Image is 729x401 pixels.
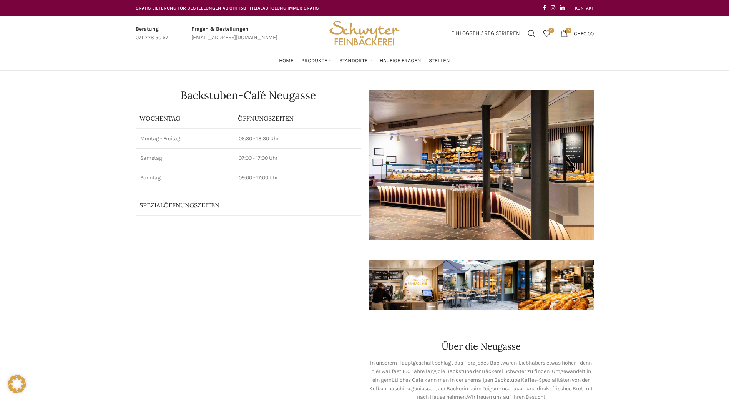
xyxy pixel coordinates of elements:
a: Infobox link [191,25,277,42]
a: Home [279,53,294,68]
a: Instagram social link [548,3,558,13]
span: Home [279,57,294,65]
span: Häufige Fragen [380,57,421,65]
a: Infobox link [136,25,168,42]
span: Einloggen / Registrieren [451,31,520,36]
p: 07:00 - 17:00 Uhr [239,154,356,162]
span: KONTAKT [575,5,594,11]
p: Montag - Freitag [140,135,229,143]
img: schwyter-10 [593,260,668,310]
h1: Backstuben-Café Neugasse [136,90,361,101]
a: Suchen [524,26,539,41]
span: CHF [574,30,583,36]
p: ÖFFNUNGSZEITEN [238,114,357,123]
span: GRATIS LIEFERUNG FÜR BESTELLUNGEN AB CHF 150 - FILIALABHOLUNG IMMER GRATIS [136,5,319,11]
span: Standorte [339,57,368,65]
p: Spezialöffnungszeiten [139,201,335,209]
span: 0 [548,28,554,33]
span: Produkte [301,57,327,65]
a: Linkedin social link [558,3,567,13]
p: Wochentag [139,114,230,123]
a: Standorte [339,53,372,68]
img: schwyter-61 [443,260,518,310]
p: Sonntag [140,174,229,182]
img: Bäckerei Schwyter [327,16,402,51]
img: schwyter-17 [369,260,443,310]
a: Stellen [429,53,450,68]
a: 0 [539,26,555,41]
p: Samstag [140,154,229,162]
a: Site logo [327,30,402,36]
span: Wir freuen uns auf Ihren Besuch! [467,394,545,400]
div: Secondary navigation [571,0,598,16]
a: Facebook social link [540,3,548,13]
span: Stellen [429,57,450,65]
span: 0 [566,28,571,33]
img: schwyter-12 [518,260,593,310]
h2: Über die Neugasse [369,342,594,351]
a: Einloggen / Registrieren [447,26,524,41]
bdi: 0.00 [574,30,594,36]
div: Main navigation [132,53,598,68]
div: Meine Wunschliste [539,26,555,41]
a: Produkte [301,53,332,68]
a: Häufige Fragen [380,53,421,68]
p: 06:30 - 18:30 Uhr [239,135,356,143]
a: 0 CHF0.00 [556,26,598,41]
p: 09:00 - 17:00 Uhr [239,174,356,182]
a: KONTAKT [575,0,594,16]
